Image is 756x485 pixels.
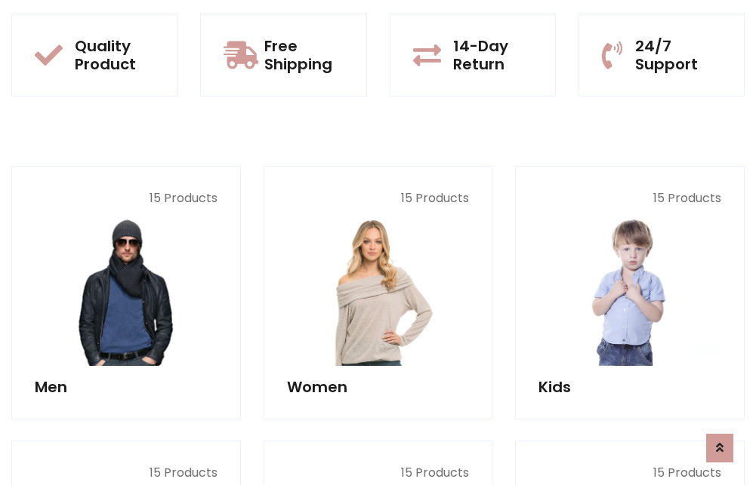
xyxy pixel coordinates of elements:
h5: Free Shipping [264,37,343,73]
p: 15 Products [538,464,721,482]
h5: 14-Day Return [453,37,532,73]
p: 15 Products [538,189,721,207]
h5: 24/7 Support [635,37,721,73]
h5: Women [287,378,470,396]
h5: Quality Product [75,37,154,73]
p: 15 Products [35,189,218,207]
h5: Kids [538,378,721,396]
p: 15 Products [287,189,470,207]
p: 15 Products [287,464,470,482]
p: 15 Products [35,464,218,482]
h5: Men [35,378,218,396]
